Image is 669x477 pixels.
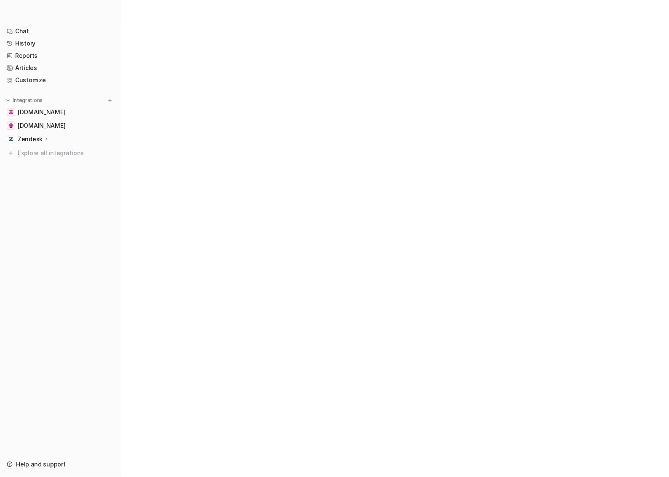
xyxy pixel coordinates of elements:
[3,120,118,132] a: greenpowerdenmark.dk[DOMAIN_NAME]
[8,123,13,128] img: greenpowerdenmark.dk
[3,96,45,105] button: Integrations
[3,74,118,86] a: Customize
[3,38,118,49] a: History
[8,137,13,142] img: Zendesk
[8,110,13,115] img: altidenergi.dk
[107,97,113,103] img: menu_add.svg
[18,108,65,116] span: [DOMAIN_NAME]
[3,458,118,470] a: Help and support
[18,146,114,160] span: Explore all integrations
[18,135,43,143] p: Zendesk
[13,97,43,104] p: Integrations
[3,50,118,62] a: Reports
[3,147,118,159] a: Explore all integrations
[5,97,11,103] img: expand menu
[3,62,118,74] a: Articles
[3,25,118,37] a: Chat
[3,106,118,118] a: altidenergi.dk[DOMAIN_NAME]
[7,149,15,157] img: explore all integrations
[18,121,65,130] span: [DOMAIN_NAME]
